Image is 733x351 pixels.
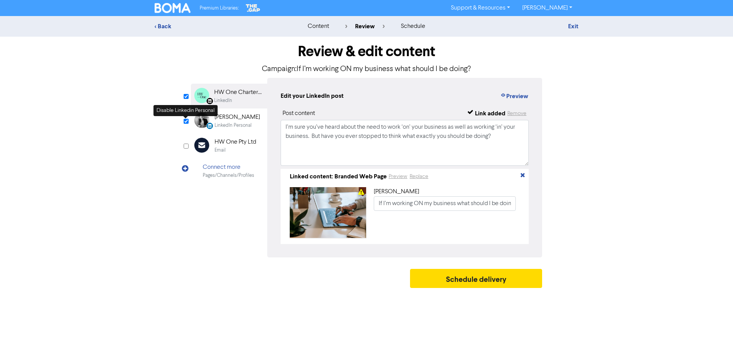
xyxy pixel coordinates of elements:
div: Connect morePages/Channels/Profiles [191,159,267,183]
div: Edit your LinkedIn post [281,91,344,101]
div: review [345,22,385,31]
div: HW One Pty Ltd [215,137,256,147]
button: Preview [388,172,408,181]
div: Link added [475,109,505,118]
a: [PERSON_NAME] [516,2,578,14]
div: HW One Pty LtdEmail [191,133,267,158]
h1: Review & edit content [191,43,542,60]
a: Preview [388,173,408,180]
textarea: I’m sure you’ve heard about the need to work ‘on’ your business as well as working ‘in’ your busi... [281,120,529,166]
span: Premium Libraries: [200,6,239,11]
div: [PERSON_NAME] [374,187,516,196]
div: schedule [401,22,425,31]
div: content [308,22,329,31]
button: Replace [409,172,429,181]
img: The Gap [245,3,262,13]
div: HW One Chartered Accountants [214,88,263,97]
p: Campaign: If I’m working ON my business what should I be doing? [191,63,542,75]
div: Email [215,147,226,154]
div: Pages/Channels/Profiles [203,172,254,179]
div: [PERSON_NAME] [215,113,260,122]
div: LinkedinPersonal [PERSON_NAME]LinkedIn Personal [191,108,267,133]
div: Connect more [203,163,254,172]
div: Linkedin HW One Chartered AccountantsLinkedIn [191,84,267,108]
img: 4sJB0hiCVo8gH9rctREgte-TheGap-TypingHands.jpg [290,187,366,238]
img: LinkedinPersonal [194,113,210,128]
div: LinkedIn Personal [215,122,252,129]
a: Exit [568,23,578,30]
a: Support & Resources [445,2,516,14]
div: LinkedIn [214,97,232,104]
img: BOMA Logo [155,3,191,13]
div: < Back [155,22,288,31]
img: Linkedin [194,88,209,103]
div: Post content [283,109,315,118]
button: Schedule delivery [410,269,542,288]
button: Remove [507,109,527,118]
iframe: Chat Widget [637,269,733,351]
div: Disable Linkedin Personal [153,105,218,116]
div: Linked content: Branded Web Page [290,172,387,181]
button: Preview [500,91,529,101]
